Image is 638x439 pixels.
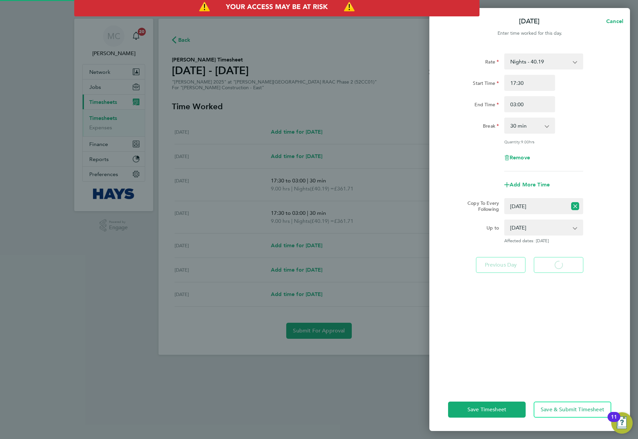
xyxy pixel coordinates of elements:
[596,15,630,28] button: Cancel
[541,406,604,413] span: Save & Submit Timesheet
[519,17,540,26] p: [DATE]
[571,199,579,213] button: Reset selection
[462,200,499,212] label: Copy To Every Following
[510,181,550,188] span: Add More Time
[504,238,583,244] span: Affected dates: [DATE]
[504,139,583,144] div: Quantity: hrs
[483,123,499,131] label: Break
[474,102,499,110] label: End Time
[487,225,499,233] label: Up to
[604,18,623,24] span: Cancel
[504,182,550,187] button: Add More Time
[485,59,499,67] label: Rate
[448,402,526,418] button: Save Timesheet
[467,406,506,413] span: Save Timesheet
[504,155,530,160] button: Remove
[521,139,529,144] span: 9.00
[429,29,630,37] div: Enter time worked for this day.
[611,412,633,434] button: Open Resource Center, 11 new notifications
[504,96,555,112] input: E.g. 18:00
[611,417,617,426] div: 11
[534,402,611,418] button: Save & Submit Timesheet
[473,80,499,88] label: Start Time
[504,75,555,91] input: E.g. 08:00
[510,154,530,161] span: Remove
